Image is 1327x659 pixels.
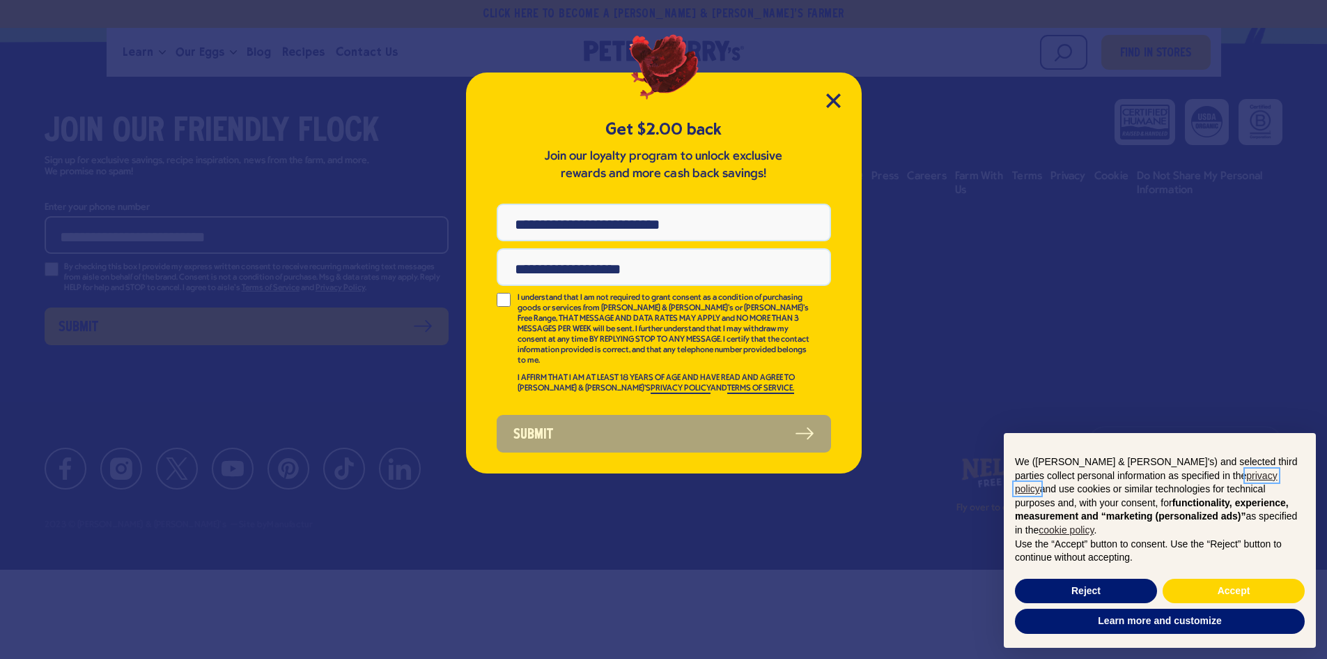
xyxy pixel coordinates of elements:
button: Close Modal [826,93,841,108]
h5: Get $2.00 back [497,118,831,141]
button: Accept [1163,579,1305,604]
p: Join our loyalty program to unlock exclusive rewards and more cash back savings! [542,148,786,183]
a: privacy policy [1015,470,1278,495]
a: PRIVACY POLICY [651,384,711,394]
p: We ([PERSON_NAME] & [PERSON_NAME]'s) and selected third parties collect personal information as s... [1015,455,1305,538]
button: Submit [497,415,831,453]
button: Reject [1015,579,1157,604]
p: I understand that I am not required to grant consent as a condition of purchasing goods or servic... [518,293,812,366]
p: I AFFIRM THAT I AM AT LEAST 18 YEARS OF AGE AND HAVE READ AND AGREE TO [PERSON_NAME] & [PERSON_NA... [518,373,812,394]
a: cookie policy [1039,524,1094,536]
p: Use the “Accept” button to consent. Use the “Reject” button to continue without accepting. [1015,538,1305,565]
button: Learn more and customize [1015,609,1305,634]
a: TERMS OF SERVICE. [727,384,794,394]
input: I understand that I am not required to grant consent as a condition of purchasing goods or servic... [497,293,511,307]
